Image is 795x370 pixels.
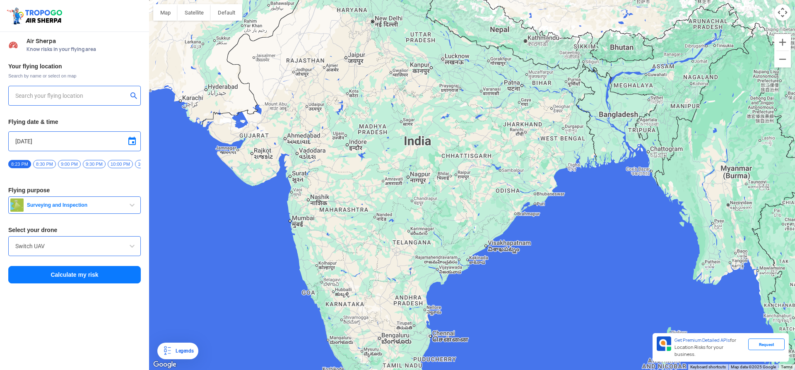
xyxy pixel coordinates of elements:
span: Map data ©2025 Google [731,365,776,369]
img: survey.png [10,198,24,212]
span: Surveying and Inspection [24,202,127,208]
span: 8:30 PM [33,160,56,168]
input: Select Date [15,136,134,146]
a: Terms [781,365,793,369]
img: Google [151,359,178,370]
button: Keyboard shortcuts [690,364,726,370]
h3: Flying purpose [8,187,141,193]
a: Open this area in Google Maps (opens a new window) [151,359,178,370]
button: Map camera controls [774,4,791,21]
h3: Your flying location [8,63,141,69]
button: Show satellite imagery [178,4,211,21]
span: 9:00 PM [58,160,81,168]
div: Legends [172,346,193,356]
span: Search by name or select on map [8,73,141,79]
button: Zoom out [774,51,791,68]
div: for Location Risks for your business. [671,336,748,358]
span: Know risks in your flying area [26,46,141,53]
img: ic_tgdronemaps.svg [6,6,65,25]
button: Surveying and Inspection [8,196,141,214]
span: Air Sherpa [26,38,141,44]
span: 10:30 PM [135,160,160,168]
button: Show street map [153,4,178,21]
h3: Select your drone [8,227,141,233]
input: Search by name or Brand [15,241,134,251]
img: Risk Scores [8,40,18,50]
img: Legends [162,346,172,356]
img: Premium APIs [657,336,671,351]
span: 10:00 PM [108,160,133,168]
span: 8:23 PM [8,160,31,168]
div: Request [748,339,785,350]
button: Calculate my risk [8,266,141,283]
span: 9:30 PM [83,160,106,168]
input: Search your flying location [15,91,128,101]
button: Zoom in [774,34,791,51]
h3: Flying date & time [8,119,141,125]
span: Get Premium Detailed APIs [675,337,730,343]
